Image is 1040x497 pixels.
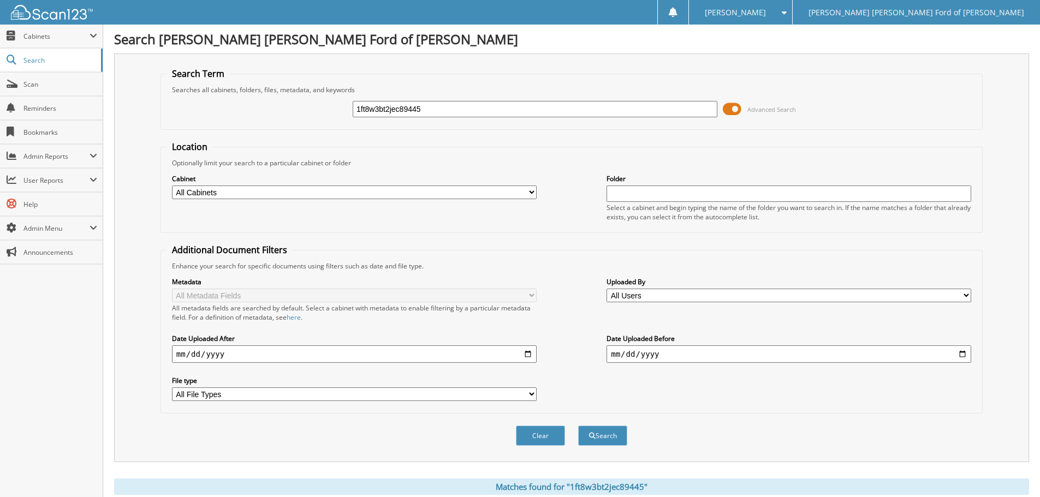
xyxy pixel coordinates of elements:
label: Metadata [172,277,537,286]
div: Searches all cabinets, folders, files, metadata, and keywords [167,85,977,94]
button: Search [578,426,627,446]
legend: Location [167,141,213,153]
label: Date Uploaded After [172,334,537,343]
span: Announcements [23,248,97,257]
label: Folder [607,174,971,183]
label: File type [172,376,537,385]
span: Admin Menu [23,224,90,233]
div: All metadata fields are searched by default. Select a cabinet with metadata to enable filtering b... [172,303,537,322]
span: Reminders [23,104,97,113]
span: Scan [23,80,97,89]
label: Date Uploaded Before [607,334,971,343]
div: Select a cabinet and begin typing the name of the folder you want to search in. If the name match... [607,203,971,221]
h1: Search [PERSON_NAME] [PERSON_NAME] Ford of [PERSON_NAME] [114,30,1029,48]
span: Help [23,200,97,209]
div: Matches found for "1ft8w3bt2jec89445" [114,478,1029,495]
input: start [172,345,537,363]
button: Clear [516,426,565,446]
div: Optionally limit your search to a particular cabinet or folder [167,158,977,167]
legend: Additional Document Filters [167,244,293,256]
input: end [607,345,971,363]
span: [PERSON_NAME] [PERSON_NAME] Ford of [PERSON_NAME] [809,9,1024,16]
span: Cabinets [23,32,90,41]
div: Enhance your search for specific documents using filters such as date and file type. [167,261,977,271]
img: scan123-logo-white.svg [11,5,93,20]
label: Uploaded By [607,277,971,286]
span: [PERSON_NAME] [705,9,766,16]
span: Admin Reports [23,152,90,161]
span: Search [23,56,96,65]
span: Advanced Search [747,105,796,113]
label: Cabinet [172,174,537,183]
a: here [287,313,301,322]
span: User Reports [23,176,90,185]
span: Bookmarks [23,128,97,137]
legend: Search Term [167,68,230,80]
